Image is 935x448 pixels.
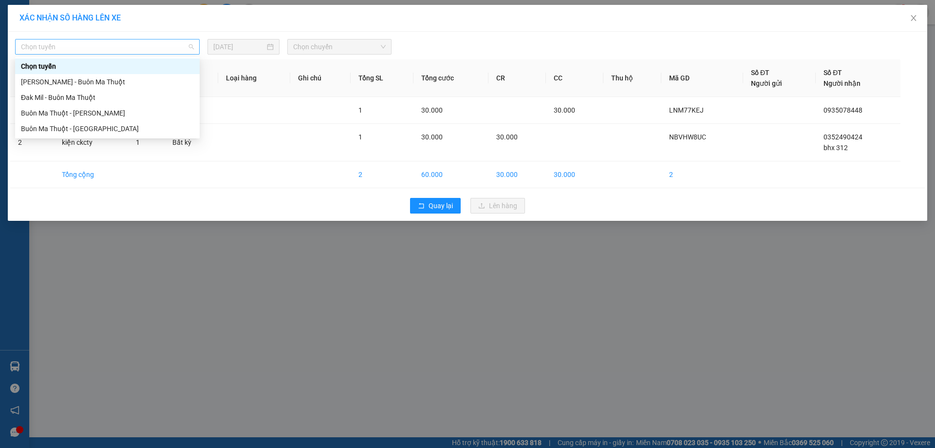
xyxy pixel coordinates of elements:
[603,59,662,97] th: Thu hộ
[19,13,121,22] span: XÁC NHẬN SỐ HÀNG LÊN XE
[218,59,290,97] th: Loại hàng
[15,58,200,74] div: Chọn tuyến
[358,106,362,114] span: 1
[21,108,194,118] div: Buôn Ma Thuột - [PERSON_NAME]
[21,92,194,103] div: Đak Mil - Buôn Ma Thuột
[351,161,413,188] td: 2
[10,97,54,124] td: 1
[661,161,743,188] td: 2
[669,133,706,141] span: NBVHW8UC
[10,59,54,97] th: STT
[554,106,575,114] span: 30.000
[823,79,860,87] span: Người nhận
[418,202,425,210] span: rollback
[546,161,603,188] td: 30.000
[751,79,782,87] span: Người gửi
[15,74,200,90] div: Gia Nghĩa - Buôn Ma Thuột
[10,124,54,161] td: 2
[165,124,218,161] td: Bất kỳ
[488,161,546,188] td: 30.000
[15,105,200,121] div: Buôn Ma Thuột - Đak Mil
[413,161,488,188] td: 60.000
[413,59,488,97] th: Tổng cước
[410,198,461,214] button: rollbackQuay lại
[351,59,413,97] th: Tổng SL
[900,5,927,32] button: Close
[823,144,848,152] span: bhx 312
[21,77,194,87] div: [PERSON_NAME] - Buôn Ma Thuột
[488,59,546,97] th: CR
[823,69,842,77] span: Số ĐT
[15,90,200,105] div: Đak Mil - Buôn Ma Thuột
[823,133,862,141] span: 0352490424
[15,121,200,136] div: Buôn Ma Thuột - Gia Nghĩa
[661,59,743,97] th: Mã GD
[421,106,443,114] span: 30.000
[429,200,453,211] span: Quay lại
[54,124,128,161] td: kiện ckcty
[496,133,518,141] span: 30.000
[293,39,386,54] span: Chọn chuyến
[910,14,917,22] span: close
[290,59,351,97] th: Ghi chú
[21,123,194,134] div: Buôn Ma Thuột - [GEOGRAPHIC_DATA]
[21,39,194,54] span: Chọn tuyến
[470,198,525,214] button: uploadLên hàng
[546,59,603,97] th: CC
[823,106,862,114] span: 0935078448
[21,61,194,72] div: Chọn tuyến
[54,161,128,188] td: Tổng cộng
[213,41,265,52] input: 15/08/2025
[669,106,704,114] span: LNM77KEJ
[136,138,140,146] span: 1
[751,69,769,77] span: Số ĐT
[358,133,362,141] span: 1
[421,133,443,141] span: 30.000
